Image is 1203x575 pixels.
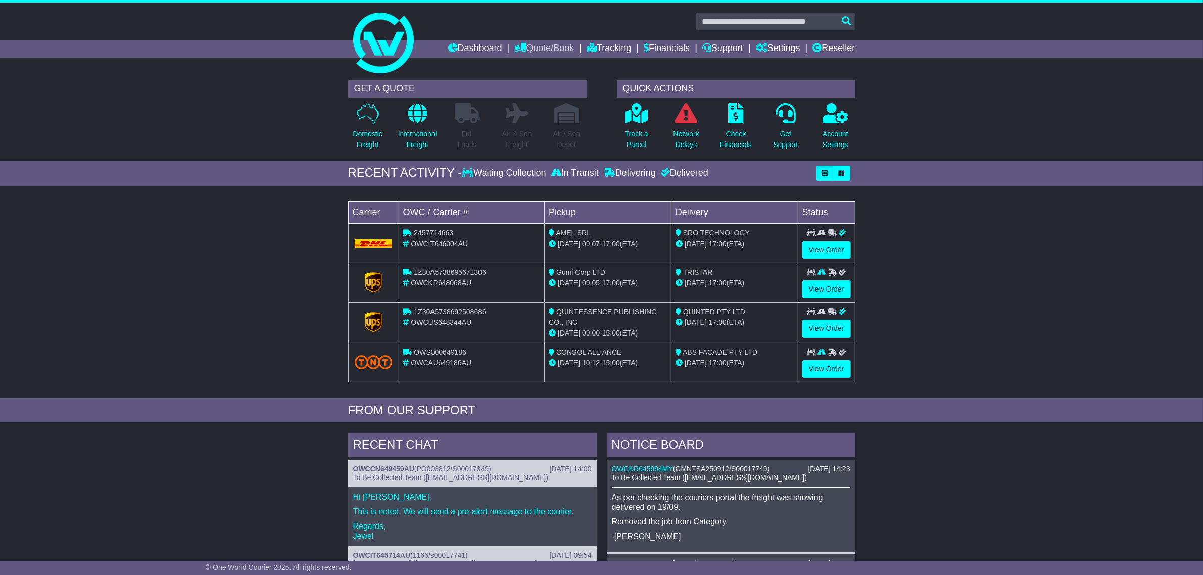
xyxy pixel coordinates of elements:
span: 15:00 [602,359,620,367]
a: OWCKR645994MY [612,465,673,473]
span: 17:00 [602,239,620,248]
div: FROM OUR SUPPORT [348,403,855,418]
a: Tracking [587,40,631,58]
a: Support [702,40,743,58]
div: RECENT CHAT [348,433,597,460]
a: Dashboard [448,40,502,58]
span: [DATE] [685,318,707,326]
span: 1Z30A5738695671306 [414,268,486,276]
img: TNT_Domestic.png [355,355,393,369]
a: InternationalFreight [398,103,438,156]
p: International Freight [398,129,437,150]
span: OWCAU649186AU [411,359,471,367]
a: AccountSettings [822,103,849,156]
span: 30887/S00017753 [675,559,732,567]
div: - (ETA) [549,328,667,339]
span: [DATE] [558,239,580,248]
div: Waiting Collection [462,168,548,179]
span: [DATE] [685,279,707,287]
span: 1Z30A5738692508686 [414,308,486,316]
div: [DATE] 14:08 [808,559,850,568]
span: SRO TECHNOLOGY [683,229,750,237]
p: Regards, Jewel [353,521,592,541]
a: View Order [802,280,851,298]
p: Account Settings [823,129,848,150]
div: NOTICE BOARD [607,433,855,460]
img: GetCarrierServiceLogo [365,312,382,332]
div: - (ETA) [549,358,667,368]
span: [DATE] [558,279,580,287]
p: Removed the job from Category. [612,517,850,526]
p: Domestic Freight [353,129,382,150]
a: GetSupport [773,103,798,156]
div: ( ) [353,551,592,560]
span: To Be Collected Team ([EMAIL_ADDRESS][DOMAIN_NAME]) [353,473,548,482]
img: GetCarrierServiceLogo [365,272,382,293]
span: QUINTESSENCE PUBLISHING CO., INC [549,308,657,326]
span: ABS FACADE PTY LTD [683,348,757,356]
span: 17:00 [602,279,620,287]
p: As per checking the couriers portal the freight was showing delivered on 19/09. [612,493,850,512]
div: [DATE] 14:23 [808,465,850,473]
p: Get Support [773,129,798,150]
span: 17:00 [709,359,727,367]
div: ( ) [612,465,850,473]
span: 10:12 [582,359,600,367]
span: [DATE] [685,359,707,367]
span: 1166/s00017741 [413,551,465,559]
div: ( ) [612,559,850,568]
div: In Transit [549,168,601,179]
span: OWCUS648344AU [411,318,471,326]
p: Air / Sea Depot [553,129,581,150]
p: -[PERSON_NAME] [612,532,850,541]
div: [DATE] 14:00 [549,465,591,473]
span: © One World Courier 2025. All rights reserved. [206,563,352,571]
span: Gumi Corp LTD [556,268,605,276]
span: 09:00 [582,329,600,337]
div: (ETA) [676,358,794,368]
span: OWS000649186 [414,348,466,356]
span: QUINTED PTY LTD [683,308,745,316]
span: 17:00 [709,239,727,248]
td: Delivery [671,201,798,223]
a: Track aParcel [624,103,649,156]
td: Status [798,201,855,223]
span: 17:00 [709,279,727,287]
span: To Be Collected Team ([EMAIL_ADDRESS][DOMAIN_NAME]) [612,473,807,482]
p: Track a Parcel [625,129,648,150]
a: Quote/Book [514,40,574,58]
a: Reseller [812,40,855,58]
span: 09:05 [582,279,600,287]
p: Hi [PERSON_NAME], [353,492,592,502]
p: Air & Sea Freight [502,129,532,150]
div: [DATE] 09:54 [549,551,591,560]
span: 17:00 [709,318,727,326]
span: TRISTAR [683,268,713,276]
div: Delivered [658,168,708,179]
span: PO003812/S00017849 [417,465,489,473]
div: ( ) [353,465,592,473]
div: (ETA) [676,278,794,289]
a: DomesticFreight [352,103,382,156]
div: QUICK ACTIONS [617,80,855,98]
a: CheckFinancials [719,103,752,156]
div: (ETA) [676,317,794,328]
span: AMEL SRL [556,229,591,237]
span: OWCIT646004AU [411,239,468,248]
p: Check Financials [720,129,752,150]
td: Carrier [348,201,399,223]
div: RECENT ACTIVITY - [348,166,462,180]
span: [DATE] [685,239,707,248]
td: OWC / Carrier # [399,201,545,223]
a: Financials [644,40,690,58]
img: DHL.png [355,239,393,248]
span: CONSOL ALLIANCE [556,348,621,356]
span: [DATE] [558,359,580,367]
td: Pickup [545,201,671,223]
a: OWCUS646229AU [612,559,672,567]
p: This is noted. We will send a pre-alert message to the courier. [353,507,592,516]
a: OWCIT645714AU [353,551,411,559]
div: - (ETA) [549,278,667,289]
div: - (ETA) [549,238,667,249]
a: View Order [802,241,851,259]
